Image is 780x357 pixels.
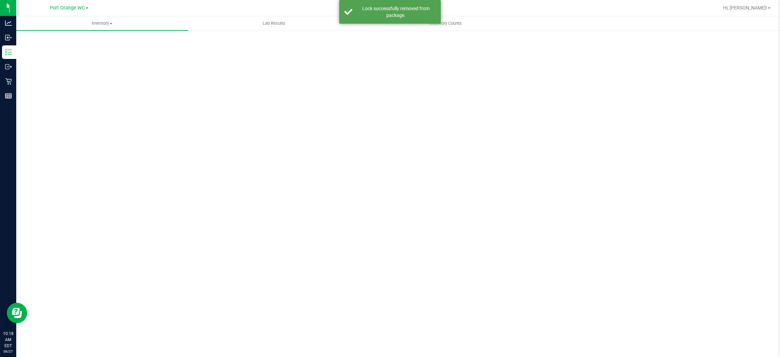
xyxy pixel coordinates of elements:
div: Lock successfully removed from package. [356,5,436,19]
inline-svg: Retail [5,78,12,85]
a: Inventory Counts [360,16,532,30]
a: Lab Results [188,16,360,30]
span: Hi, [PERSON_NAME]! [723,5,767,10]
inline-svg: Outbound [5,63,12,70]
iframe: Resource center [7,303,27,323]
inline-svg: Inbound [5,34,12,41]
p: 10:18 AM EDT [3,331,13,349]
a: Inventory [16,16,188,30]
span: Port Orange WC [50,5,85,11]
inline-svg: Inventory [5,49,12,56]
p: 08/27 [3,349,13,354]
span: Inventory Counts [421,20,471,26]
span: Lab Results [254,20,295,26]
inline-svg: Analytics [5,20,12,26]
span: Inventory [16,20,188,26]
inline-svg: Reports [5,92,12,99]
